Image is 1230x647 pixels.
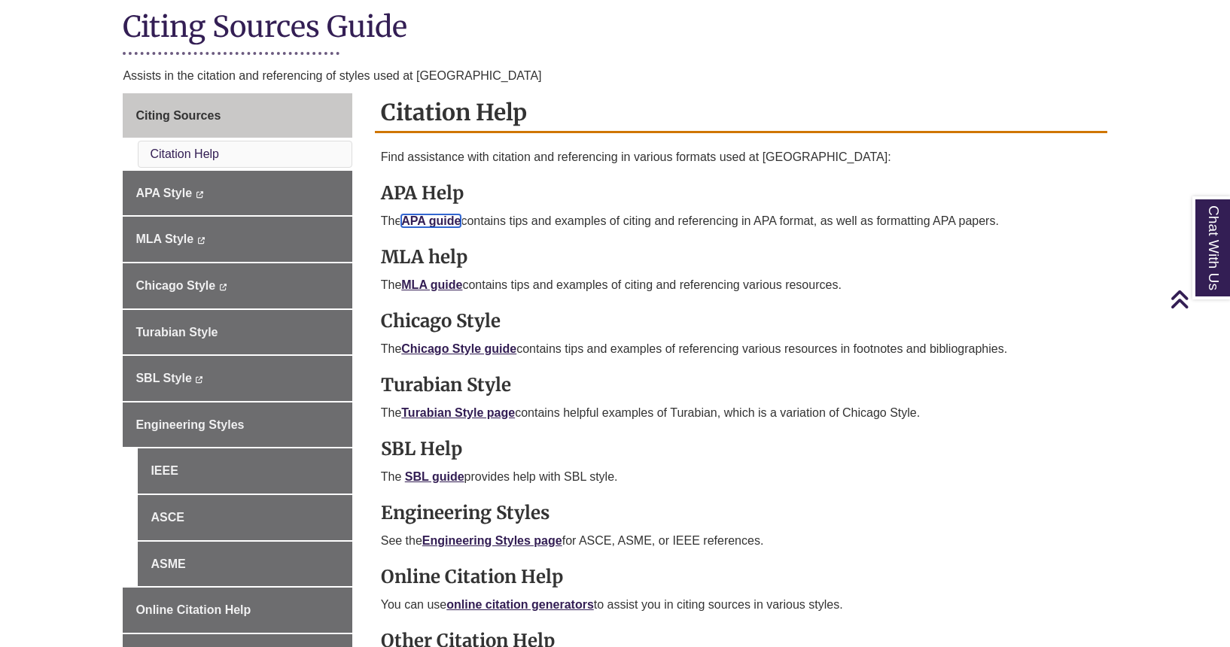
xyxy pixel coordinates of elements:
[219,284,227,290] i: This link opens in a new window
[401,214,461,227] a: APA guide
[135,372,191,384] span: SBL Style
[123,171,352,216] a: APA Style
[401,278,462,291] a: MLA guide
[135,326,218,339] span: Turabian Style
[197,237,206,244] i: This link opens in a new window
[381,404,1101,422] p: The contains helpful examples of Turabian, which is a variation of Chicago Style.
[123,69,541,82] span: Assists in the citation and referencing of styles used at [GEOGRAPHIC_DATA]
[135,603,251,616] span: Online Citation Help
[123,8,1107,48] h1: Citing Sources Guide
[381,148,1101,166] p: Find assistance with citation and referencing in various formats used at [GEOGRAPHIC_DATA]:
[381,276,1101,294] p: The contains tips and examples of citing and referencing various resources.
[123,356,352,401] a: SBL Style
[195,376,203,383] i: This link opens in a new window
[381,501,550,524] strong: Engineering Styles
[381,309,501,333] strong: Chicago Style
[381,340,1101,358] p: The contains tips and examples of referencing various resources in footnotes and bibliographies.
[135,187,192,199] span: APA Style
[381,181,464,205] strong: APA Help
[123,263,352,308] a: Chicago Style
[381,565,563,588] strong: Online Citation Help
[401,406,515,419] a: Turabian Style page
[135,232,193,245] span: MLA Style
[401,342,516,355] a: Chicago Style guide
[123,588,352,633] a: Online Citation Help
[123,310,352,355] a: Turabian Style
[138,495,352,540] a: ASCE
[138,542,352,587] a: ASME
[135,279,215,292] span: Chicago Style
[135,109,221,122] span: Citing Sources
[405,470,464,483] a: SBL guide
[138,448,352,494] a: IEEE
[381,373,511,396] strong: Turabian Style
[123,402,352,448] a: Engineering Styles
[381,532,1101,550] p: See the for ASCE, ASME, or IEEE references.
[123,217,352,262] a: MLA Style
[1170,289,1226,309] a: Back to Top
[381,212,1101,230] p: The contains tips and examples of citing and referencing in APA format, as well as formatting APA...
[381,245,467,269] strong: MLA help
[381,437,462,460] strong: SBL Help
[381,596,1101,614] p: You can use to assist you in citing sources in various styles.
[381,468,1101,486] p: The provides help with SBL style.
[123,93,352,138] a: Citing Sources
[150,147,219,160] a: Citation Help
[135,418,244,431] span: Engineering Styles
[375,93,1107,133] h2: Citation Help
[446,598,594,611] a: online citation generators
[422,534,562,547] a: Engineering Styles page
[196,191,204,198] i: This link opens in a new window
